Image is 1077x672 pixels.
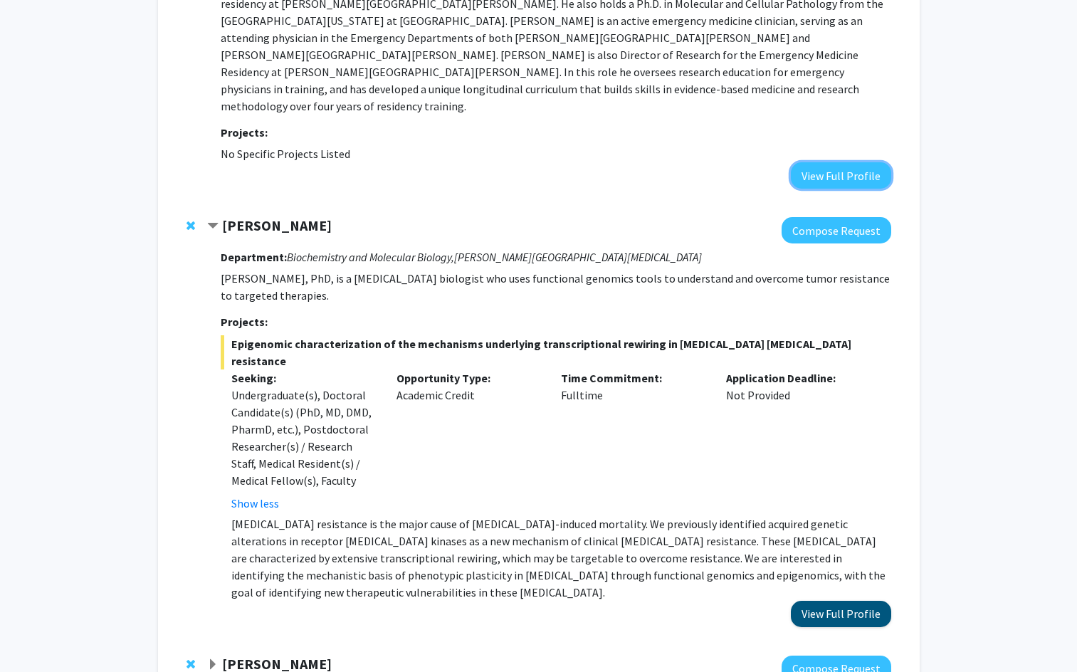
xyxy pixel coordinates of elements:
strong: Department: [221,250,287,264]
span: No Specific Projects Listed [221,147,350,161]
p: Opportunity Type: [396,369,540,387]
button: Compose Request to Utthara Nayar [782,217,891,243]
span: Epigenomic characterization of the mechanisms underlying transcriptional rewiring in [MEDICAL_DAT... [221,335,891,369]
span: Contract Utthara Nayar Bookmark [207,221,219,232]
button: Show less [231,495,279,512]
div: Not Provided [715,369,881,512]
span: Expand Arvind Pathak Bookmark [207,659,219,671]
p: Seeking: [231,369,375,387]
p: [PERSON_NAME], PhD, is a [MEDICAL_DATA] biologist who uses functional genomics tools to understan... [221,270,891,304]
button: View Full Profile [791,601,891,627]
div: Academic Credit [386,369,551,512]
button: View Full Profile [791,162,891,189]
span: Remove Arvind Pathak from bookmarks [186,658,195,670]
div: Undergraduate(s), Doctoral Candidate(s) (PhD, MD, DMD, PharmD, etc.), Postdoctoral Researcher(s) ... [231,387,375,489]
strong: Projects: [221,315,268,329]
strong: Projects: [221,125,268,140]
span: Remove Utthara Nayar from bookmarks [186,220,195,231]
iframe: Chat [11,608,61,661]
strong: [PERSON_NAME] [222,216,332,234]
i: [PERSON_NAME][GEOGRAPHIC_DATA][MEDICAL_DATA] [454,250,702,264]
p: [MEDICAL_DATA] resistance is the major cause of [MEDICAL_DATA]-induced mortality. We previously i... [231,515,891,601]
i: Biochemistry and Molecular Biology, [287,250,454,264]
div: Fulltime [550,369,715,512]
p: Time Commitment: [561,369,705,387]
p: Application Deadline: [726,369,870,387]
